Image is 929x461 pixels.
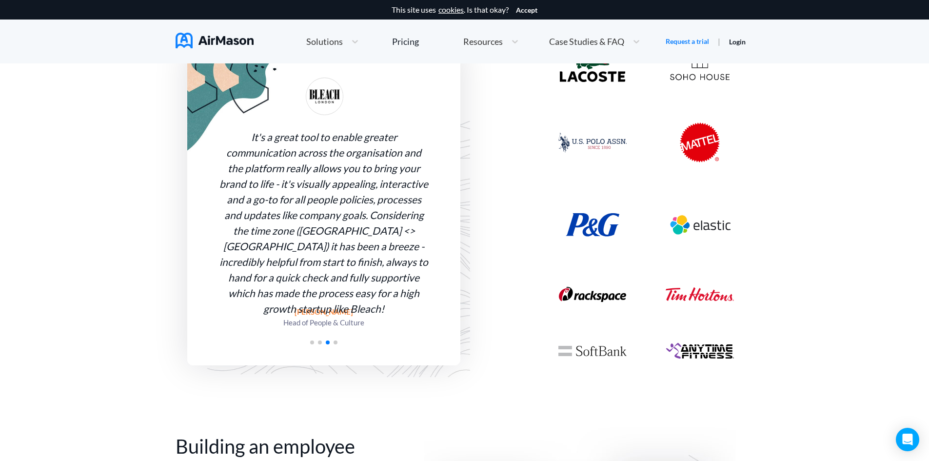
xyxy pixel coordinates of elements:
[666,287,734,301] img: tim_hortons
[438,5,464,14] a: cookies
[666,203,734,246] img: elastic
[646,342,753,359] div: Anytime Fitness Employee Handbook
[539,50,646,82] div: Lacoste Employee Handbook
[176,33,254,48] img: AirMason Logo
[463,37,503,46] span: Resources
[539,213,646,237] div: Procter & Gamble Employee Handbook
[680,122,720,162] img: mattel
[670,51,730,80] img: soho_house
[539,133,646,152] div: U.S. Polo Assn. Employee Handbook
[306,78,343,115] img: bleach-9dcfa0f52054c31d46218b32586c0054.jpg
[558,346,627,356] img: softBank_group
[560,50,625,82] img: lacoste
[549,37,624,46] span: Case Studies & FAQ
[306,37,343,46] span: Solutions
[646,287,753,301] div: Tim Hortons Employee Handbook
[896,428,919,451] div: Open Intercom Messenger
[729,38,746,46] a: Login
[566,213,619,237] img: procter_and_gamble
[539,346,646,356] div: SoftBank Group Employee Handbook
[718,37,720,46] span: |
[666,342,734,359] img: anytime_fitness
[392,33,419,50] a: Pricing
[646,122,753,162] div: Mattel Employee Handbook
[646,203,753,246] div: Elastic Employee Handbook
[558,133,627,152] img: us_polo_assn
[646,51,753,80] div: Soho House Employee Handbook
[516,6,537,14] button: Accept cookies
[187,46,288,154] img: bg_card-8499c0fa3b0c6d0d5be01e548dfafdf6.jpg
[310,341,314,344] span: Go to slide 1
[334,341,337,344] span: Go to slide 4
[283,317,364,328] div: Head of People & Culture
[666,37,709,46] a: Request a trial
[326,341,330,344] span: Go to slide 3
[318,341,322,344] span: Go to slide 2
[539,287,646,302] div: Rackspace Technology Employee Handbook
[392,37,419,46] div: Pricing
[559,287,626,302] img: rackspace_technology
[219,129,428,317] div: It's a great tool to enable greater communication across the organisation and the platform really...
